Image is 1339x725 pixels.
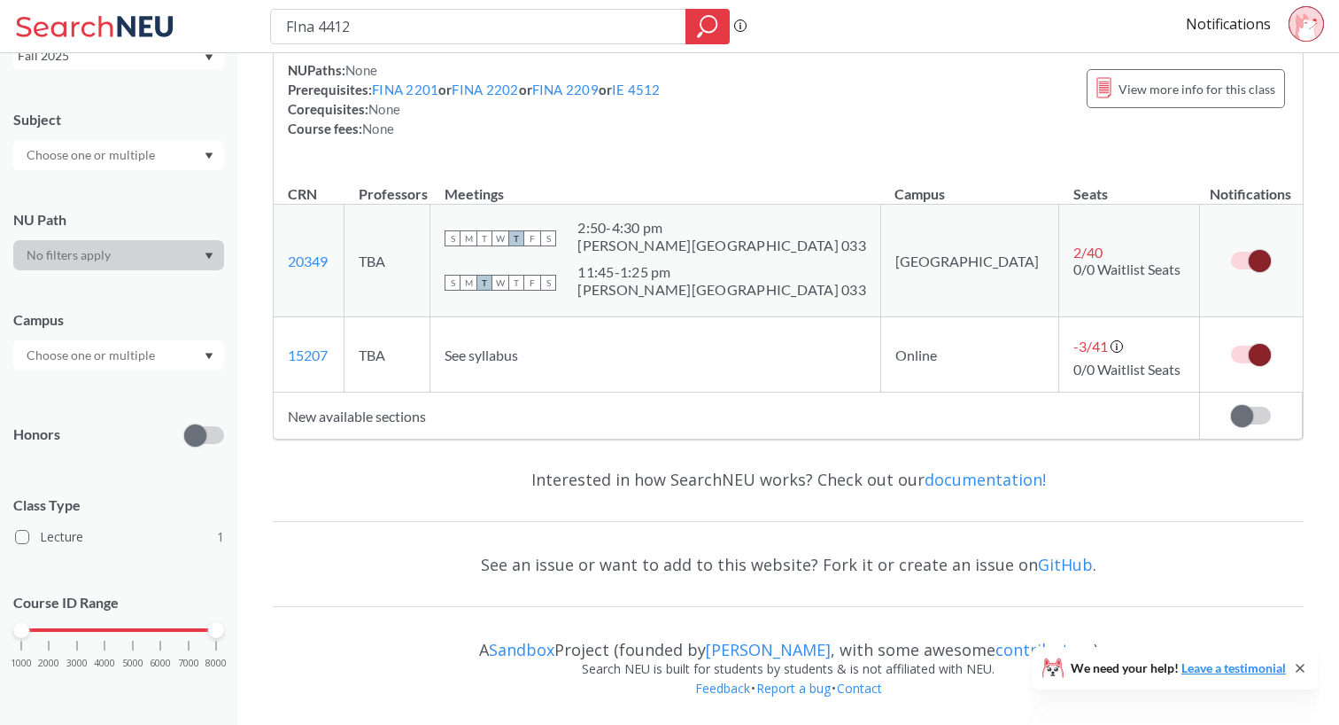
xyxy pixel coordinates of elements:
svg: Dropdown arrow [205,54,213,61]
a: 15207 [288,347,328,363]
a: Report a bug [755,680,832,697]
td: [GEOGRAPHIC_DATA] [880,205,1058,317]
a: Sandbox [489,639,554,660]
input: Choose one or multiple [18,144,166,166]
a: FINA 2201 [372,82,438,97]
a: Contact [836,680,883,697]
label: Lecture [15,526,224,549]
div: CRN [288,184,317,204]
span: W [492,230,508,246]
p: Honors [13,425,60,445]
td: TBA [344,317,430,393]
span: 1000 [11,659,32,668]
p: Course ID Range [13,593,224,613]
input: Class, professor, course number, "phrase" [284,12,673,42]
div: 11:45 - 1:25 pm [577,263,866,281]
span: W [492,275,508,291]
span: None [345,62,377,78]
div: Dropdown arrow [13,340,224,370]
div: NUPaths: Prerequisites: or or or Corequisites: Course fees: [288,60,661,138]
span: T [508,230,524,246]
span: 2 / 40 [1073,244,1103,261]
svg: Dropdown arrow [205,253,213,260]
div: Fall 2025 [18,46,203,66]
span: See syllabus [445,347,518,363]
span: 0/0 Waitlist Seats [1073,361,1180,378]
svg: Dropdown arrow [205,152,213,160]
span: 5000 [122,659,143,668]
a: 20349 [288,253,328,269]
a: FINA 2202 [452,82,518,97]
span: We need your help! [1071,662,1286,674]
a: documentation! [925,469,1046,490]
div: Search NEU is built for students by students & is not affiliated with NEU. [273,659,1304,679]
span: None [362,121,394,136]
span: T [476,275,492,291]
a: [PERSON_NAME] [706,639,831,660]
th: Notifications [1199,167,1302,205]
span: -3 / 41 [1073,338,1108,355]
div: Dropdown arrow [13,140,224,170]
span: View more info for this class [1118,78,1275,100]
span: 4000 [94,659,115,668]
span: None [368,101,400,117]
div: magnifying glass [685,9,730,44]
a: Feedback [694,680,751,697]
div: NU Path [13,210,224,230]
div: [PERSON_NAME][GEOGRAPHIC_DATA] 033 [577,281,866,299]
th: Seats [1059,167,1200,205]
th: Professors [344,167,430,205]
span: 3000 [66,659,88,668]
div: [PERSON_NAME][GEOGRAPHIC_DATA] 033 [577,237,866,254]
div: Subject [13,110,224,129]
span: S [540,275,556,291]
span: S [540,230,556,246]
div: See an issue or want to add to this website? Fork it or create an issue on . [273,539,1304,590]
span: 6000 [150,659,171,668]
div: Fall 2025Dropdown arrow [13,42,224,70]
span: Class Type [13,495,224,515]
span: T [508,275,524,291]
svg: magnifying glass [697,14,718,39]
span: M [461,275,476,291]
div: 2:50 - 4:30 pm [577,219,866,237]
td: Online [880,317,1058,393]
div: Interested in how SearchNEU works? Check out our [273,454,1304,505]
span: M [461,230,476,246]
div: A Project (founded by , with some awesome ) [273,624,1304,659]
th: Campus [880,167,1058,205]
svg: Dropdown arrow [205,353,213,360]
div: Campus [13,310,224,330]
span: S [445,230,461,246]
span: T [476,230,492,246]
td: TBA [344,205,430,317]
span: 0/0 Waitlist Seats [1073,261,1180,277]
span: 2000 [38,659,59,668]
a: IE 4512 [612,82,661,97]
a: Leave a testimonial [1181,660,1286,675]
span: 1 [217,527,224,547]
a: contributors [995,639,1094,660]
span: F [524,230,540,246]
span: S [445,275,461,291]
span: 8000 [205,659,227,668]
th: Meetings [430,167,881,205]
div: • • [273,679,1304,725]
div: Dropdown arrow [13,240,224,270]
a: GitHub [1038,554,1093,575]
span: 7000 [178,659,199,668]
a: Notifications [1186,14,1271,34]
span: F [524,275,540,291]
td: New available sections [274,393,1199,440]
input: Choose one or multiple [18,345,166,366]
a: FINA 2209 [532,82,599,97]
